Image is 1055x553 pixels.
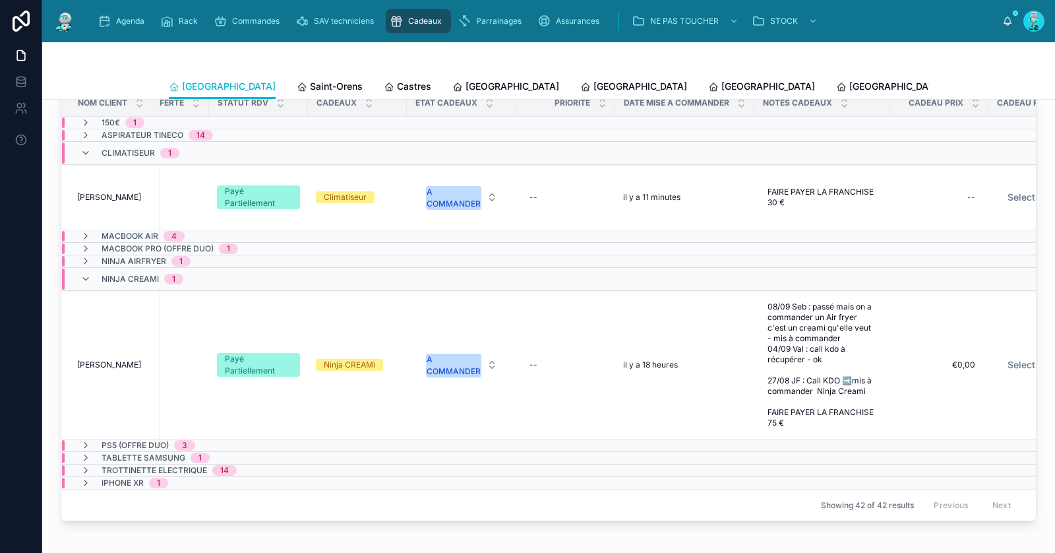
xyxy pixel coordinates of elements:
a: [GEOGRAPHIC_DATA] [836,75,943,101]
p: il y a 11 minutes [623,192,680,203]
p: il y a 18 heures [623,360,678,370]
div: 1 [227,244,230,254]
span: Trottinette Electrique [102,465,207,476]
div: -- [529,360,537,370]
span: €0,00 [903,360,975,370]
span: MacBook Pro (OFFRE DUO) [102,244,214,254]
span: [PERSON_NAME] [77,360,141,370]
div: 1 [157,478,160,488]
a: €0,00 [897,354,980,375]
a: Parrainages [454,9,531,33]
a: [GEOGRAPHIC_DATA] [169,75,276,100]
span: SAV techniciens [314,16,374,26]
span: Cadeaux [316,98,357,108]
span: Cadeau Prix [909,98,963,108]
a: SAV techniciens [291,9,383,33]
a: Ninja CREAMi [316,359,399,371]
div: Payé Partiellement [225,185,292,209]
span: PS5 (OFFRE DUO) [102,440,169,451]
span: Saint-Orens [310,80,363,93]
a: Cadeaux [386,9,451,33]
a: Saint-Orens [297,75,363,101]
span: [GEOGRAPHIC_DATA] [466,80,559,93]
a: FAIRE PAYER LA FRANCHISE 30 € [762,181,882,213]
a: Select Button [415,179,508,216]
span: Ninja Airfryer [102,256,166,267]
div: 1 [168,148,171,158]
a: Castres [384,75,431,101]
div: 14 [196,130,205,141]
a: [GEOGRAPHIC_DATA] [580,75,687,101]
span: 08/09 Seb : passé mais on a commander un Air fryer c'est un creami qu'elle veut - mis à commander... [768,302,876,428]
span: Castres [397,80,431,93]
a: Payé Partiellement [217,185,300,209]
span: Cadeaux [408,16,442,26]
span: [PERSON_NAME] [77,192,141,203]
a: Assurances [533,9,609,33]
span: Agenda [116,16,144,26]
div: 1 [198,453,202,463]
span: [GEOGRAPHIC_DATA] [182,80,276,93]
span: Statut RDV [218,98,268,108]
a: 08/09 Seb : passé mais on a commander un Air fryer c'est un creami qu'elle veut - mis à commander... [762,296,882,434]
span: Priorité [555,98,590,108]
span: Aspirateur TINECO [102,130,183,141]
span: Etat Cadeaux [415,98,477,108]
div: Ninja CREAMi [324,359,375,371]
span: [GEOGRAPHIC_DATA] [849,80,943,93]
span: Assurances [556,16,599,26]
span: FAIRE PAYER LA FRANCHISE 30 € [768,187,876,208]
div: -- [529,192,537,203]
div: 1 [172,274,175,284]
span: Parrainages [476,16,522,26]
div: scrollable content [87,7,1002,36]
span: [GEOGRAPHIC_DATA] [593,80,687,93]
span: Commandes [232,16,280,26]
a: [GEOGRAPHIC_DATA] [708,75,815,101]
span: Tablette Samsung [102,453,185,463]
a: -- [524,187,607,208]
button: Select Button [415,347,508,383]
span: Showing 42 of 42 results [821,500,914,511]
img: App logo [53,11,76,32]
div: 14 [220,465,229,476]
span: Ninja CREAMi [102,274,159,284]
a: STOCK [748,9,824,33]
a: [GEOGRAPHIC_DATA] [452,75,559,101]
div: Payé Partiellement [225,353,292,377]
span: Date Mise A Commander [624,98,729,108]
div: A COMMANDER [427,354,481,377]
div: A COMMANDER [427,186,481,210]
a: [PERSON_NAME] [77,360,152,370]
div: -- [967,192,975,203]
span: NE PAS TOUCHER [650,16,719,26]
button: Select Button [415,179,508,215]
a: NE PAS TOUCHER [628,9,745,33]
a: -- [897,187,980,208]
span: [GEOGRAPHIC_DATA] [721,80,815,93]
a: Commandes [210,9,289,33]
a: -- [524,354,607,375]
a: il y a 11 minutes [623,192,746,203]
div: Climatiseur [324,191,367,203]
a: [PERSON_NAME] [77,192,152,203]
span: Nom Client [78,98,127,108]
span: iPhone XR [102,478,144,488]
span: STOCK [770,16,798,26]
div: 4 [171,231,177,242]
a: il y a 18 heures [623,360,746,370]
a: Rack [156,9,207,33]
span: Climatiseur [102,148,155,158]
span: Rack [179,16,198,26]
span: MacBook Air [102,231,158,242]
a: Agenda [94,9,154,33]
span: Notes Cadeaux [763,98,832,108]
a: Climatiseur [316,191,399,203]
div: 1 [179,256,183,267]
span: 150€ [102,117,120,128]
div: 1 [133,117,136,128]
a: Payé Partiellement [217,353,300,377]
div: 3 [182,440,187,451]
a: Select Button [415,346,508,383]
